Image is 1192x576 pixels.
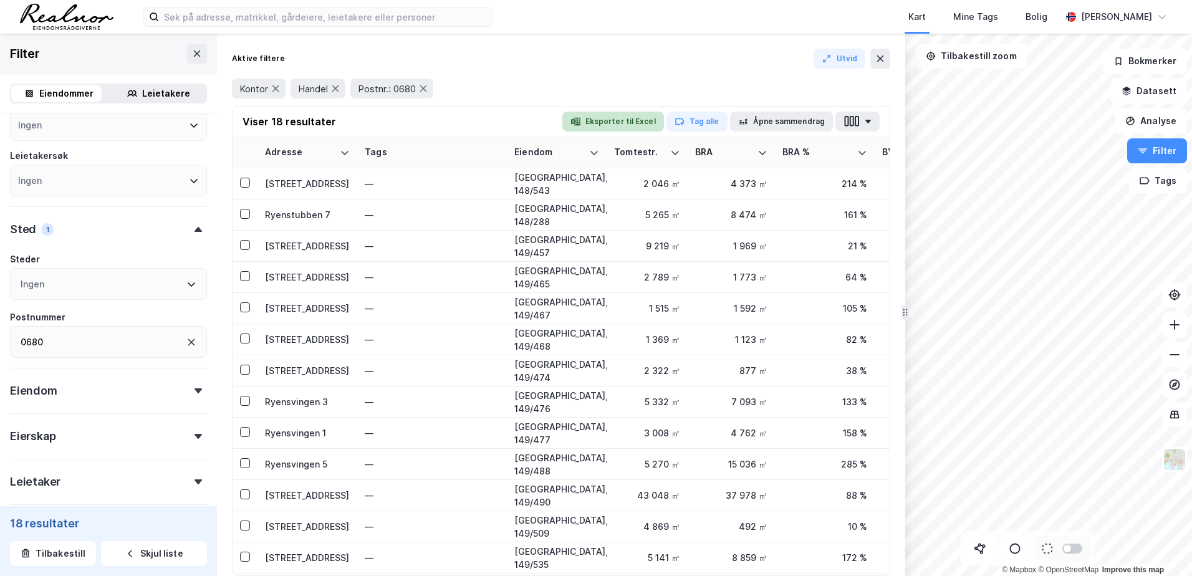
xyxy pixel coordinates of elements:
[882,551,954,564] div: 2 288 ㎡
[882,333,954,346] div: 416 ㎡
[695,458,767,471] div: 15 036 ㎡
[1081,9,1152,24] div: [PERSON_NAME]
[614,146,665,158] div: Tomtestr.
[265,271,350,284] div: [STREET_ADDRESS]
[882,302,954,315] div: 572 ㎡
[614,458,680,471] div: 5 270 ㎡
[232,54,285,64] div: Aktive filtere
[782,395,867,408] div: 133 %
[18,118,42,133] div: Ingen
[514,202,599,228] div: [GEOGRAPHIC_DATA], 148/288
[21,335,43,350] div: 0680
[298,83,328,95] span: Handel
[782,520,867,533] div: 10 %
[365,146,499,158] div: Tags
[514,545,599,571] div: [GEOGRAPHIC_DATA], 149/535
[695,395,767,408] div: 7 093 ㎡
[10,310,65,325] div: Postnummer
[562,112,664,132] button: Eksporter til Excel
[265,426,350,439] div: Ryensvingen 1
[10,429,55,444] div: Eierskap
[159,7,492,26] input: Søk på adresse, matrikkel, gårdeiere, leietakere eller personer
[1026,9,1047,24] div: Bolig
[882,489,954,502] div: 14 201 ㎡
[695,426,767,439] div: 4 762 ㎡
[614,364,680,377] div: 2 322 ㎡
[1130,516,1192,576] iframe: Chat Widget
[614,395,680,408] div: 5 332 ㎡
[695,146,752,158] div: BRA
[1163,448,1186,471] img: Z
[514,295,599,322] div: [GEOGRAPHIC_DATA], 149/467
[782,208,867,221] div: 161 %
[514,146,584,158] div: Eiendom
[41,223,54,236] div: 1
[514,389,599,415] div: [GEOGRAPHIC_DATA], 149/476
[365,454,499,474] div: —
[514,233,599,259] div: [GEOGRAPHIC_DATA], 149/457
[614,426,680,439] div: 3 008 ㎡
[514,482,599,509] div: [GEOGRAPHIC_DATA], 149/490
[10,148,68,163] div: Leietakersøk
[514,327,599,353] div: [GEOGRAPHIC_DATA], 149/468
[882,458,954,471] div: 1 ㎡
[239,83,268,95] span: Kontor
[782,489,867,502] div: 88 %
[358,83,416,95] span: Postnr.: 0680
[882,271,954,284] div: 653 ㎡
[365,174,499,194] div: —
[695,302,767,315] div: 1 592 ㎡
[1129,168,1187,193] button: Tags
[782,551,867,564] div: 172 %
[365,330,499,350] div: —
[882,208,954,221] div: 2 754 ㎡
[1127,138,1187,163] button: Filter
[243,114,336,129] div: Viser 18 resultater
[10,252,40,267] div: Steder
[882,239,954,252] div: 3 330 ㎡
[265,520,350,533] div: [STREET_ADDRESS]
[782,271,867,284] div: 64 %
[1130,516,1192,576] div: Kontrollprogram for chat
[953,9,998,24] div: Mine Tags
[782,146,852,158] div: BRA %
[882,426,954,439] div: 1 249 ㎡
[10,474,60,489] div: Leietaker
[21,277,44,292] div: Ingen
[730,112,834,132] button: Åpne sammendrag
[695,333,767,346] div: 1 123 ㎡
[10,44,40,64] div: Filter
[614,271,680,284] div: 2 789 ㎡
[365,267,499,287] div: —
[101,541,207,566] button: Skjul liste
[365,361,499,381] div: —
[614,208,680,221] div: 5 265 ㎡
[782,177,867,190] div: 214 %
[142,86,190,101] div: Leietakere
[18,173,42,188] div: Ingen
[695,239,767,252] div: 1 969 ㎡
[365,236,499,256] div: —
[614,239,680,252] div: 9 219 ㎡
[1102,565,1164,574] a: Improve this map
[514,171,599,197] div: [GEOGRAPHIC_DATA], 148/543
[10,541,96,566] button: Tilbakestill
[614,551,680,564] div: 5 141 ㎡
[782,458,867,471] div: 285 %
[882,520,954,533] div: 544 ㎡
[10,383,57,398] div: Eiendom
[882,364,954,377] div: 510 ㎡
[514,514,599,540] div: [GEOGRAPHIC_DATA], 149/509
[10,222,36,237] div: Sted
[265,208,350,221] div: Ryenstubben 7
[1038,565,1098,574] a: OpenStreetMap
[1002,565,1036,574] a: Mapbox
[695,520,767,533] div: 492 ㎡
[365,548,499,568] div: —
[666,112,728,132] button: Tag alle
[695,364,767,377] div: 877 ㎡
[614,333,680,346] div: 1 369 ㎡
[365,423,499,443] div: —
[695,271,767,284] div: 1 773 ㎡
[365,517,499,537] div: —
